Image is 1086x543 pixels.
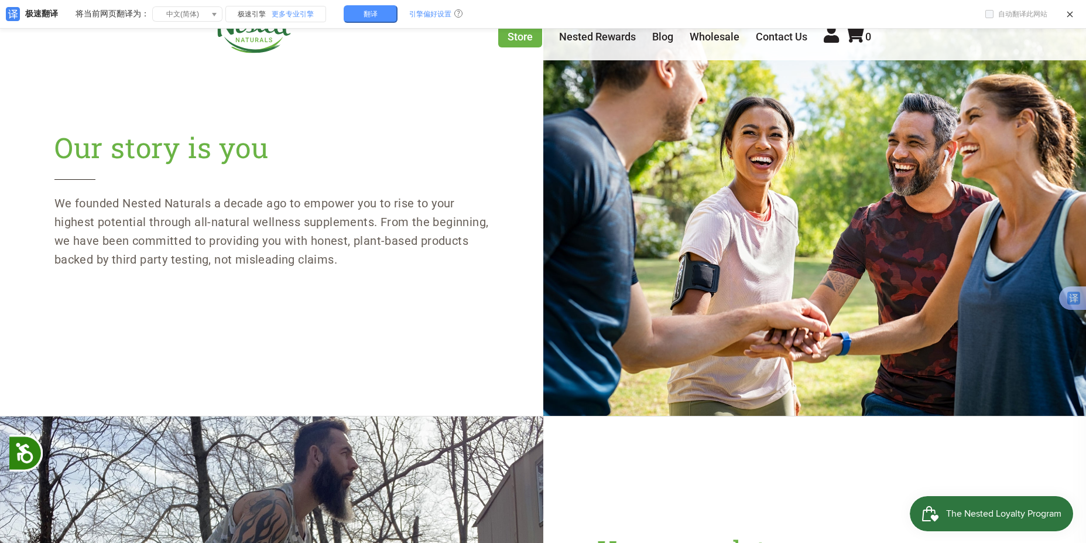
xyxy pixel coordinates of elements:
[54,130,489,180] h2: Our story is you
[215,9,292,53] img: Nested Naturals
[865,30,871,43] span: 0
[54,194,489,269] p: We founded Nested Naturals a decade ago to empower you to rise to your highest potential through ...
[910,496,1074,531] iframe: Button to open loyalty program pop-up
[844,30,871,43] a: 0
[690,30,739,43] a: Wholesale
[652,30,673,43] a: Blog
[756,30,807,43] a: Contact Us
[559,30,636,43] a: Nested Rewards
[498,26,542,47] a: Store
